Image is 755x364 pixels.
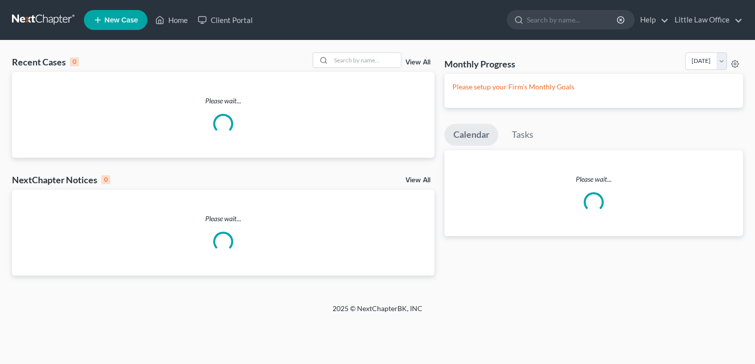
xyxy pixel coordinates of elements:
input: Search by name... [527,10,618,29]
a: Tasks [503,124,542,146]
span: New Case [104,16,138,24]
a: Help [635,11,669,29]
div: NextChapter Notices [12,174,110,186]
a: View All [405,177,430,184]
div: 0 [101,175,110,184]
div: 0 [70,57,79,66]
p: Please wait... [444,174,743,184]
a: Client Portal [193,11,258,29]
a: Little Law Office [670,11,743,29]
p: Please wait... [12,214,434,224]
a: Home [150,11,193,29]
p: Please wait... [12,96,434,106]
a: View All [405,59,430,66]
a: Calendar [444,124,498,146]
input: Search by name... [331,53,401,67]
p: Please setup your Firm's Monthly Goals [452,82,735,92]
h3: Monthly Progress [444,58,515,70]
div: Recent Cases [12,56,79,68]
div: 2025 © NextChapterBK, INC [93,304,662,322]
